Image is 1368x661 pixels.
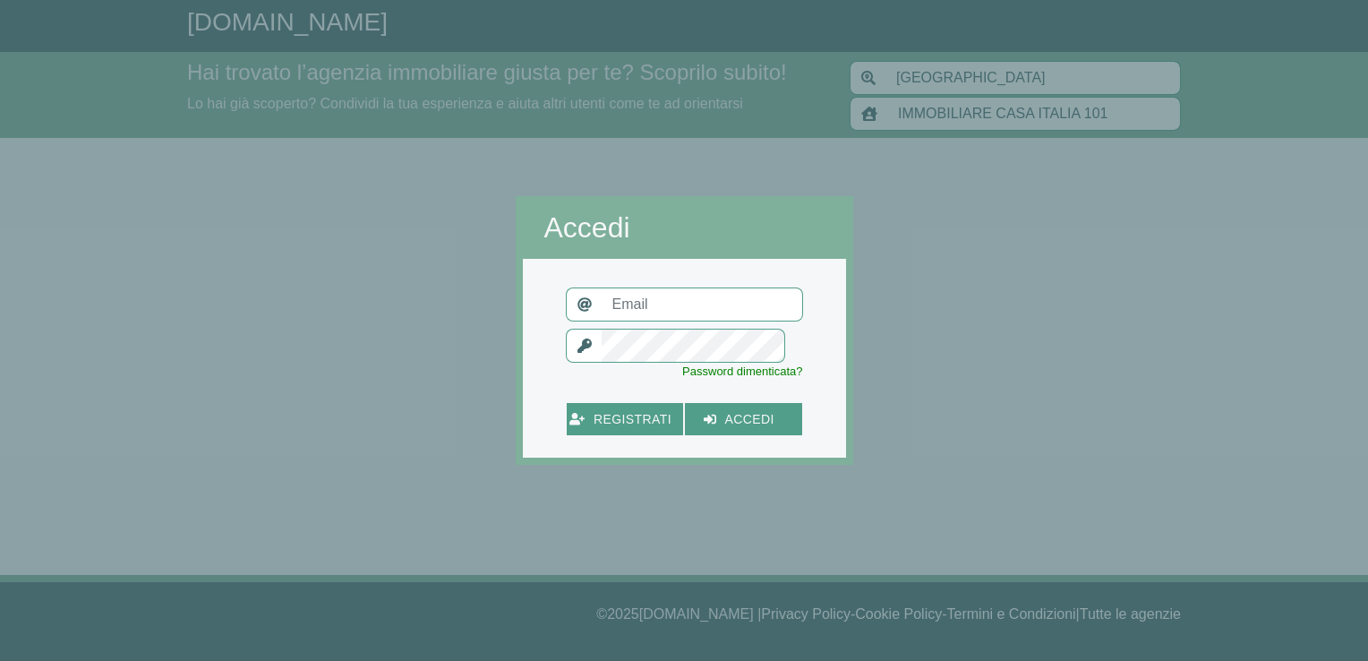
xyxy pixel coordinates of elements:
button: registrati [567,403,684,436]
h2: Accedi [544,210,825,245]
a: Password dimenticata? [682,365,802,378]
span: accedi [716,408,783,431]
span: registrati [585,408,680,431]
button: accedi [685,403,802,436]
input: Email [602,288,803,322]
